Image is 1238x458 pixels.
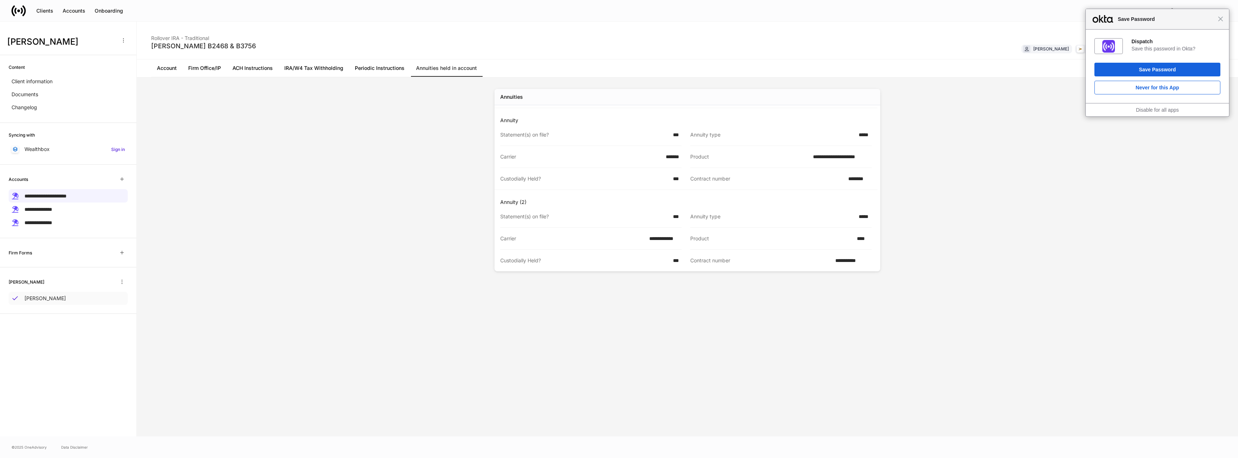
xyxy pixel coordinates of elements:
[61,444,88,450] a: Data Disclaimer
[24,295,66,302] p: [PERSON_NAME]
[500,93,523,101] div: Annuities
[500,257,669,264] div: Custodially Held?
[1114,15,1218,23] span: Save Password
[1218,16,1223,22] span: Close
[151,30,256,42] div: Rollover IRA - Traditional
[58,5,90,17] button: Accounts
[36,7,53,14] div: Clients
[9,101,128,114] a: Changelog
[1131,45,1220,52] div: Save this password in Okta?
[1094,63,1220,76] button: Save Password
[690,213,854,220] div: Annuity type
[500,153,661,160] div: Carrier
[1102,40,1115,53] img: IoaI0QAAAAZJREFUAwDpn500DgGa8wAAAABJRU5ErkJggg==
[9,249,32,256] h6: Firm Forms
[95,7,123,14] div: Onboarding
[690,153,809,160] div: Product
[1033,45,1069,52] div: [PERSON_NAME]
[111,146,125,153] h6: Sign in
[9,132,35,138] h6: Syncing with
[90,5,128,17] button: Onboarding
[9,279,44,285] h6: [PERSON_NAME]
[7,36,115,48] h3: [PERSON_NAME]
[690,235,853,242] div: Product
[9,292,128,305] a: [PERSON_NAME]
[32,5,58,17] button: Clients
[279,59,349,77] a: IRA/W4 Tax Withholding
[500,175,669,182] div: Custodially Held?
[1131,38,1220,45] div: Dispatch
[690,131,854,138] div: Annuity type
[9,64,25,71] h6: Content
[63,7,85,14] div: Accounts
[151,42,256,50] div: [PERSON_NAME] B2468 & B3756
[12,104,37,111] p: Changelog
[12,91,38,98] p: Documents
[24,146,50,153] p: Wealthbox
[1136,107,1179,113] a: Disable for all apps
[500,235,645,242] div: Carrier
[9,143,128,156] a: WealthboxSign in
[151,59,182,77] a: Account
[9,75,128,88] a: Client information
[182,59,227,77] a: Firm Office/IP
[410,59,483,77] a: Annuities held in account
[500,131,669,138] div: Statement(s) on file?
[12,78,53,85] p: Client information
[500,199,877,206] p: Annuity (2)
[690,175,844,182] div: Contract number
[9,88,128,101] a: Documents
[12,444,47,450] span: © 2025 OneAdvisory
[227,59,279,77] a: ACH Instructions
[9,176,28,183] h6: Accounts
[349,59,410,77] a: Periodic Instructions
[690,257,831,264] div: Contract number
[500,213,669,220] div: Statement(s) on file?
[1094,81,1220,94] button: Never for this App
[500,117,877,124] p: Annuity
